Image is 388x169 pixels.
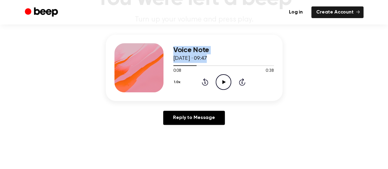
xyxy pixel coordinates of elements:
[25,6,60,18] a: Beep
[266,68,274,74] span: 0:38
[311,6,363,18] a: Create Account
[163,111,225,125] a: Reply to Message
[173,68,181,74] span: 0:08
[173,46,274,54] h3: Voice Note
[173,77,183,87] button: 1.0x
[173,56,207,61] span: [DATE] · 09:47
[284,6,308,18] a: Log in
